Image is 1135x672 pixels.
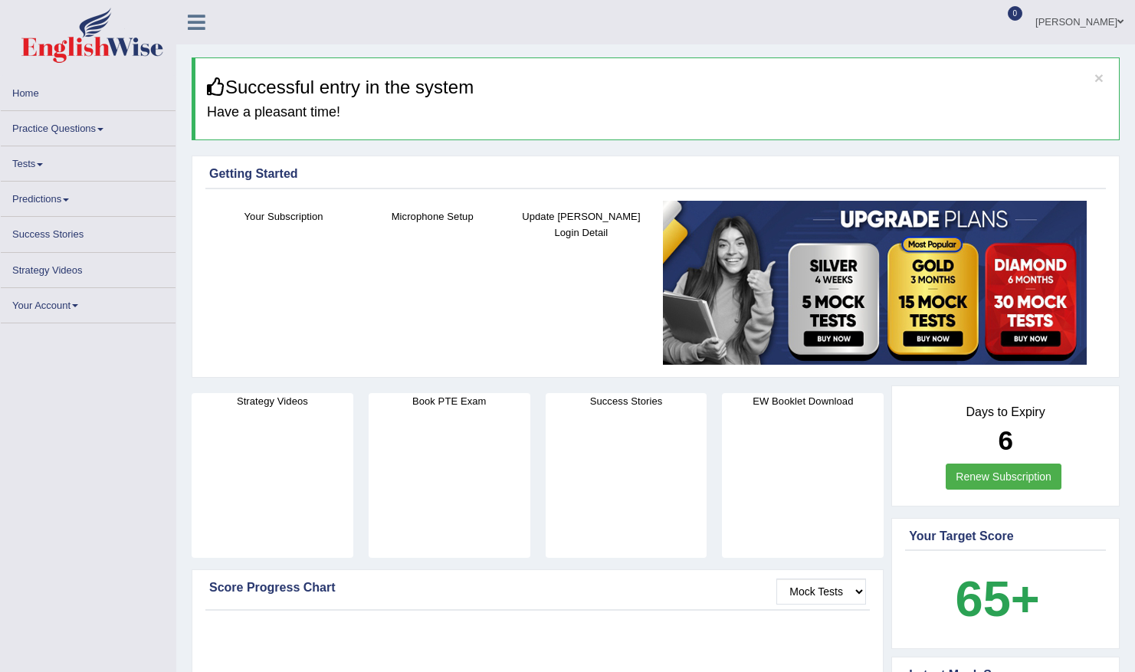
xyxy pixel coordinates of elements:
button: × [1094,70,1104,86]
span: 0 [1008,6,1023,21]
div: Getting Started [209,165,1102,183]
h4: Book PTE Exam [369,393,530,409]
h4: Update [PERSON_NAME] Login Detail [514,208,648,241]
a: Success Stories [1,217,175,247]
b: 65+ [955,571,1039,627]
div: Score Progress Chart [209,579,866,597]
a: Tests [1,146,175,176]
a: Home [1,76,175,106]
h4: Success Stories [546,393,707,409]
a: Strategy Videos [1,253,175,283]
a: Practice Questions [1,111,175,141]
a: Renew Subscription [946,464,1061,490]
h4: Microphone Setup [366,208,499,225]
h4: Your Subscription [217,208,350,225]
h4: Have a pleasant time! [207,105,1107,120]
img: small5.jpg [663,201,1087,365]
a: Predictions [1,182,175,211]
div: Your Target Score [909,527,1102,546]
h4: EW Booklet Download [722,393,884,409]
b: 6 [998,425,1012,455]
a: Your Account [1,288,175,318]
h4: Strategy Videos [192,393,353,409]
h4: Days to Expiry [909,405,1102,419]
h3: Successful entry in the system [207,77,1107,97]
